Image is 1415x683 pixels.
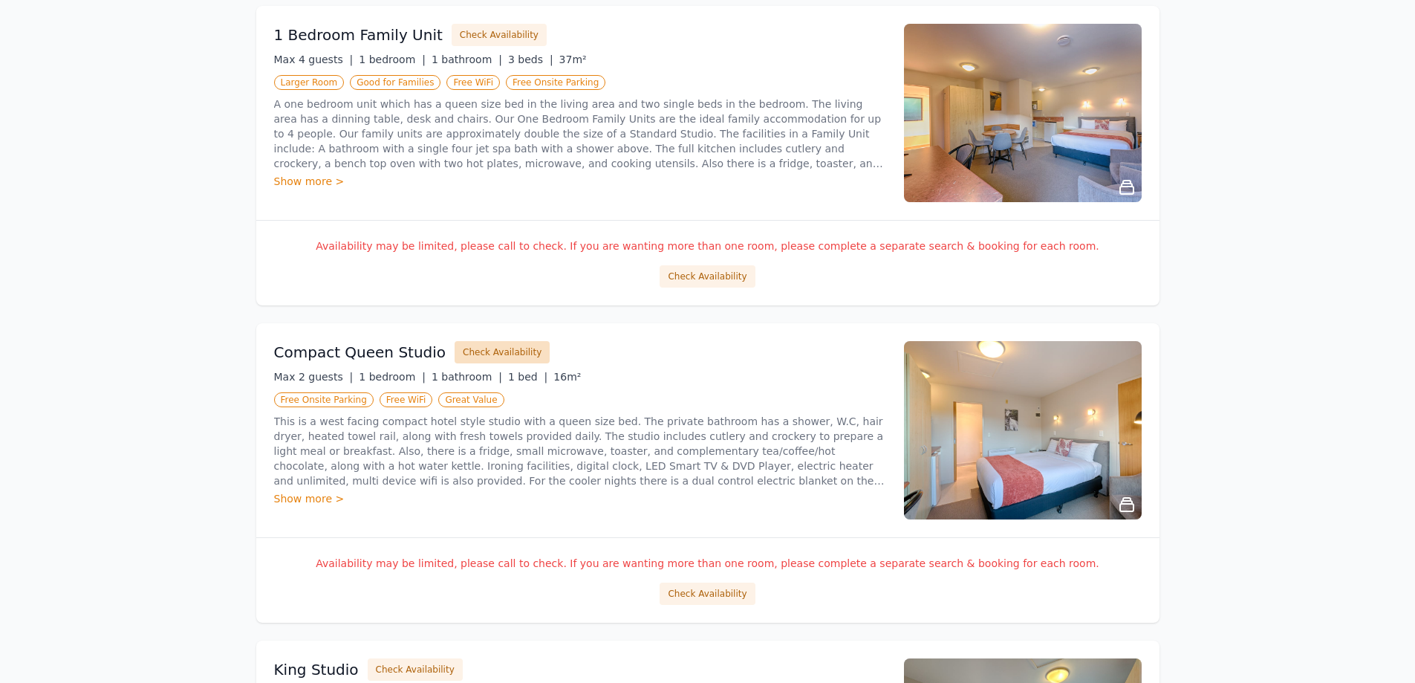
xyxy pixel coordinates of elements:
p: This is a west facing compact hotel style studio with a queen size bed. The private bathroom has ... [274,414,886,488]
span: 16m² [553,371,581,383]
span: 1 bed | [508,371,547,383]
span: Great Value [438,392,504,407]
span: Larger Room [274,75,345,90]
span: Free Onsite Parking [506,75,605,90]
span: Max 4 guests | [274,54,354,65]
span: 1 bathroom | [432,371,502,383]
h3: Compact Queen Studio [274,342,446,363]
div: Show more > [274,491,886,506]
button: Check Availability [660,583,755,605]
span: 1 bedroom | [359,54,426,65]
button: Check Availability [455,341,550,363]
p: A one bedroom unit which has a queen size bed in the living area and two single beds in the bedro... [274,97,886,171]
p: Availability may be limited, please call to check. If you are wanting more than one room, please ... [274,239,1142,253]
h3: 1 Bedroom Family Unit [274,25,443,45]
button: Check Availability [368,658,463,681]
h3: King Studio [274,659,359,680]
span: Free WiFi [380,392,433,407]
span: Good for Families [350,75,440,90]
div: Show more > [274,174,886,189]
span: Max 2 guests | [274,371,354,383]
span: 37m² [559,54,587,65]
span: 1 bedroom | [359,371,426,383]
span: Free WiFi [446,75,500,90]
button: Check Availability [452,24,547,46]
p: Availability may be limited, please call to check. If you are wanting more than one room, please ... [274,556,1142,571]
button: Check Availability [660,265,755,288]
span: 3 beds | [508,54,553,65]
span: Free Onsite Parking [274,392,374,407]
span: 1 bathroom | [432,54,502,65]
